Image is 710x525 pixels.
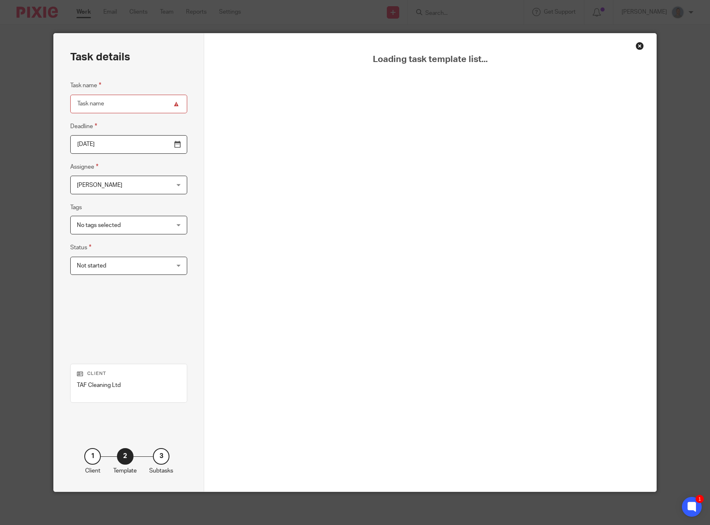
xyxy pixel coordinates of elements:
[70,162,98,172] label: Assignee
[70,81,101,90] label: Task name
[84,448,101,465] div: 1
[225,54,636,65] span: Loading task template list...
[70,95,188,113] input: Task name
[77,222,121,228] span: No tags selected
[70,203,82,212] label: Tags
[70,122,97,131] label: Deadline
[70,135,188,154] input: Pick a date
[77,182,122,188] span: [PERSON_NAME]
[70,243,91,252] label: Status
[153,448,169,465] div: 3
[113,467,137,475] p: Template
[117,448,133,465] div: 2
[77,381,181,389] p: TAF Cleaning Ltd
[636,42,644,50] div: Close this dialog window
[70,50,130,64] h2: Task details
[149,467,173,475] p: Subtasks
[85,467,100,475] p: Client
[77,263,106,269] span: Not started
[77,370,181,377] p: Client
[696,495,704,503] div: 1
